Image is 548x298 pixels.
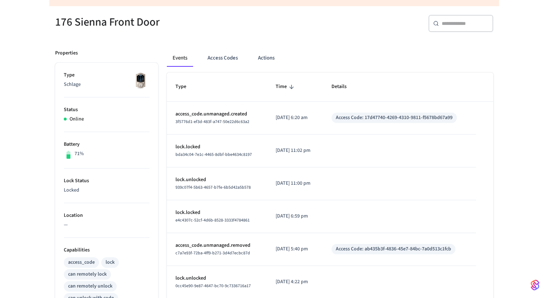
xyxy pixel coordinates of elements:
p: lock.unlocked [175,176,259,184]
div: ant example [167,49,493,67]
p: Lock Status [64,177,150,185]
button: Access Codes [202,49,244,67]
span: Time [276,81,296,92]
img: SeamLogoGradient.69752ec5.svg [531,279,539,291]
button: Events [167,49,193,67]
p: [DATE] 11:00 pm [276,180,314,187]
div: can remotely lock [68,271,107,278]
p: [DATE] 4:22 pm [276,278,314,286]
p: [DATE] 6:20 am [276,114,314,122]
p: Battery [64,141,150,148]
p: Schlage [64,81,150,88]
p: Location [64,212,150,219]
p: [DATE] 11:02 pm [276,147,314,154]
p: [DATE] 6:59 pm [276,212,314,220]
p: [DATE] 5:40 pm [276,245,314,253]
p: lock.unlocked [175,275,259,282]
p: access_code.unmanaged.removed [175,242,259,249]
div: can remotely unlock [68,282,112,290]
span: Type [175,81,196,92]
p: 71% [75,150,84,158]
span: 3f5776d1-ef3d-483f-a747-50e22d6c63a2 [175,119,249,125]
div: access_code [68,259,95,266]
p: access_code.unmanaged.created [175,110,259,118]
div: Access Code: ab435b3f-4836-45e7-84bc-7a0d513c1fcb [336,245,451,253]
span: 0cc45e90-9e87-4647-bc70-9c7336716a17 [175,283,251,289]
div: Access Code: 17d47740-4269-4310-9811-f5678bd67a99 [336,114,453,122]
h5: 176 Sienna Front Door [55,15,270,30]
p: lock.locked [175,143,259,151]
p: Properties [55,49,78,57]
div: lock [106,259,115,266]
span: e4c4307c-52cf-4d6b-8528-3333f4784861 [175,217,250,223]
span: bda34c04-7e1c-4465-8dbf-bbe4634c8197 [175,152,252,158]
p: Type [64,71,150,79]
p: Online [70,115,84,123]
span: 939c07f4-5b63-4657-b7fe-6b5d42a5b578 [175,184,251,190]
img: Schlage Sense Smart Deadbolt with Camelot Trim, Front [132,71,150,89]
p: — [64,221,150,229]
span: c7a7e93f-72ba-4ff9-b271-3d4d7ecbc87d [175,250,250,256]
p: Status [64,106,150,114]
p: Capabilities [64,246,150,254]
span: Details [331,81,356,92]
button: Actions [252,49,280,67]
p: Locked [64,187,150,194]
p: lock.locked [175,209,259,216]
